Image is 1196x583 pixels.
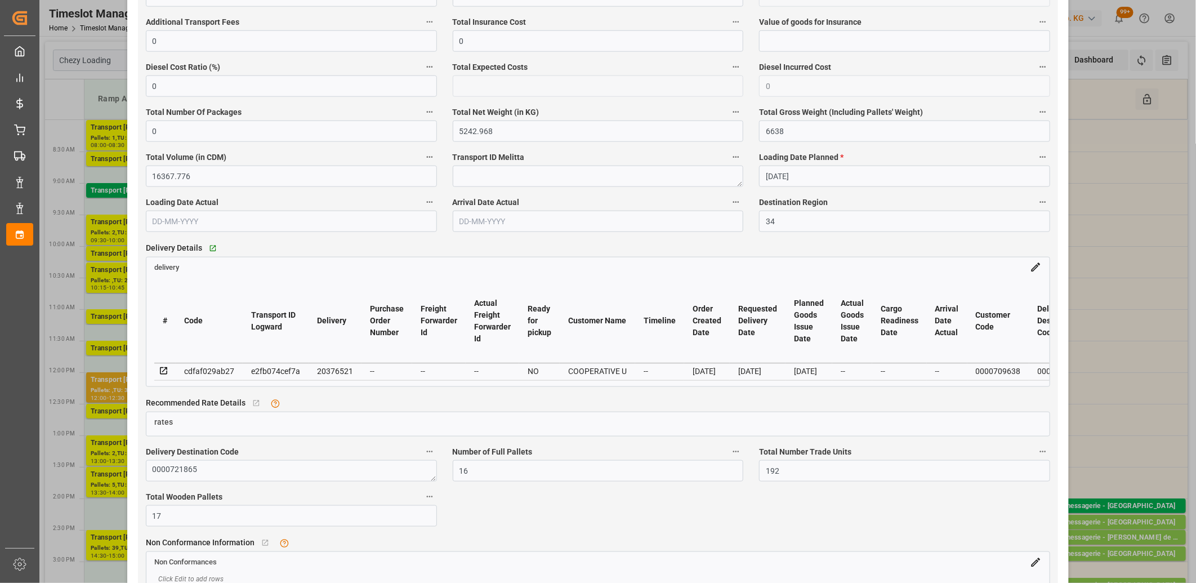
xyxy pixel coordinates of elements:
span: Total Insurance Cost [453,16,526,28]
th: Requested Delivery Date [730,279,786,363]
th: # [154,279,176,363]
div: -- [474,364,511,378]
span: Diesel Incurred Cost [759,61,831,73]
button: Additional Transport Fees [422,15,437,29]
div: -- [935,364,959,378]
th: Transport ID Logward [243,279,309,363]
div: 20376521 [317,364,353,378]
span: Delivery Details [146,242,202,254]
button: Total Net Weight (in KG) [729,105,743,119]
th: Delivery Destination Code [1029,279,1091,363]
th: Planned Goods Issue Date [786,279,832,363]
div: cdfaf029ab27 [184,364,234,378]
button: Delivery Destination Code [422,444,437,459]
button: Arrival Date Actual [729,195,743,210]
button: Total Number Of Packages [422,105,437,119]
th: Order Created Date [684,279,730,363]
span: Additional Transport Fees [146,16,239,28]
span: Number of Full Pallets [453,446,533,458]
th: Delivery [309,279,362,363]
span: Loading Date Actual [146,197,218,208]
span: Diesel Cost Ratio (%) [146,61,220,73]
span: Loading Date Planned [759,152,844,163]
th: Actual Freight Forwarder Id [466,279,519,363]
div: [DATE] [738,364,777,378]
span: Total Wooden Pallets [146,491,222,503]
input: DD-MM-YYYY [453,211,744,232]
span: Non Conformance Information [146,537,255,549]
button: Total Volume (in CDM) [422,150,437,164]
button: Value of goods for Insurance [1036,15,1050,29]
div: -- [841,364,864,378]
button: Loading Date Planned * [1036,150,1050,164]
div: [DATE] [794,364,824,378]
button: Total Insurance Cost [729,15,743,29]
th: Actual Goods Issue Date [832,279,872,363]
th: Ready for pickup [519,279,560,363]
a: delivery [154,262,179,272]
button: Number of Full Pallets [729,444,743,459]
button: Total Gross Weight (Including Pallets' Weight) [1036,105,1050,119]
div: 0000721865 [1038,364,1083,378]
th: Customer Name [560,279,635,363]
span: Non Conformances [154,558,217,566]
th: Arrival Date Actual [927,279,967,363]
button: Total Expected Costs [729,60,743,74]
span: rates [154,417,173,426]
th: Purchase Order Number [362,279,412,363]
button: Diesel Incurred Cost [1036,60,1050,74]
span: Arrival Date Actual [453,197,520,208]
span: Delivery Destination Code [146,446,239,458]
button: Diesel Cost Ratio (%) [422,60,437,74]
a: rates [146,412,1050,428]
button: Total Number Trade Units [1036,444,1050,459]
th: Customer Code [967,279,1029,363]
div: -- [421,364,457,378]
th: Freight Forwarder Id [412,279,466,363]
a: Non Conformances [154,557,217,566]
span: Total Net Weight (in KG) [453,106,539,118]
button: Total Wooden Pallets [422,489,437,504]
div: COOPERATIVE U [568,364,627,378]
th: Cargo Readiness Date [872,279,927,363]
button: Transport ID Melitta [729,150,743,164]
span: Transport ID Melitta [453,152,525,163]
div: 0000709638 [976,364,1021,378]
textarea: 0000721865 [146,460,437,482]
div: e2fb074cef7a [251,364,300,378]
div: -- [881,364,918,378]
input: DD-MM-YYYY [759,166,1050,187]
span: Total Number Trade Units [759,446,851,458]
div: -- [644,364,676,378]
th: Timeline [635,279,684,363]
button: Loading Date Actual [422,195,437,210]
span: Total Volume (in CDM) [146,152,226,163]
span: Destination Region [759,197,828,208]
div: [DATE] [693,364,721,378]
span: Recommended Rate Details [146,397,246,409]
div: NO [528,364,551,378]
span: Total Expected Costs [453,61,528,73]
input: DD-MM-YYYY [146,211,437,232]
div: -- [370,364,404,378]
th: Code [176,279,243,363]
button: Destination Region [1036,195,1050,210]
span: delivery [154,263,179,272]
span: Value of goods for Insurance [759,16,862,28]
span: Total Gross Weight (Including Pallets' Weight) [759,106,923,118]
span: Total Number Of Packages [146,106,242,118]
